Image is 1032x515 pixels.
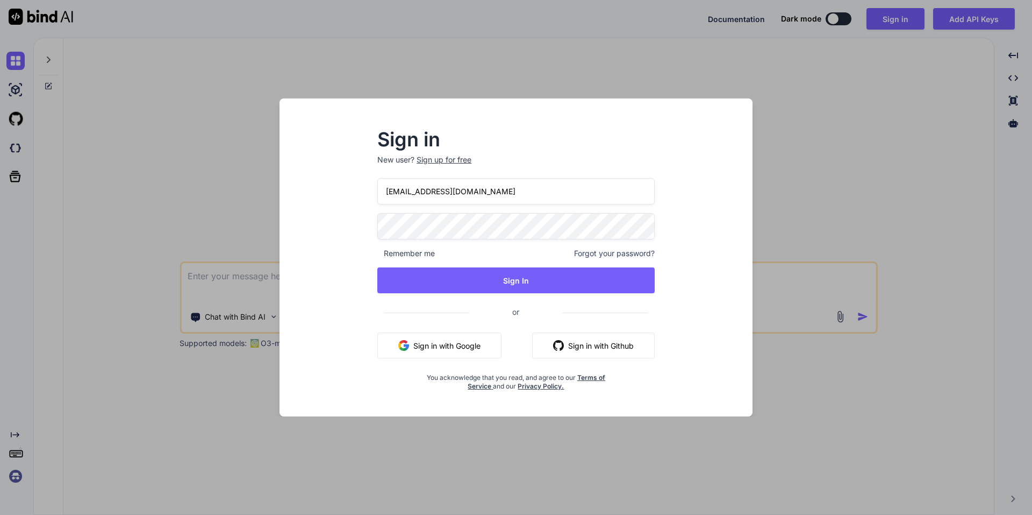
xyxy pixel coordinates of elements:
[532,333,655,358] button: Sign in with Github
[553,340,564,351] img: github
[377,333,501,358] button: Sign in with Google
[424,367,608,391] div: You acknowledge that you read, and agree to our and our
[574,248,655,259] span: Forgot your password?
[468,373,605,390] a: Terms of Service
[398,340,409,351] img: google
[518,382,564,390] a: Privacy Policy.
[377,154,655,178] p: New user?
[377,248,435,259] span: Remember me
[469,299,562,325] span: or
[417,154,471,165] div: Sign up for free
[377,178,655,204] input: Login or Email
[377,267,655,293] button: Sign In
[377,131,655,148] h2: Sign in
